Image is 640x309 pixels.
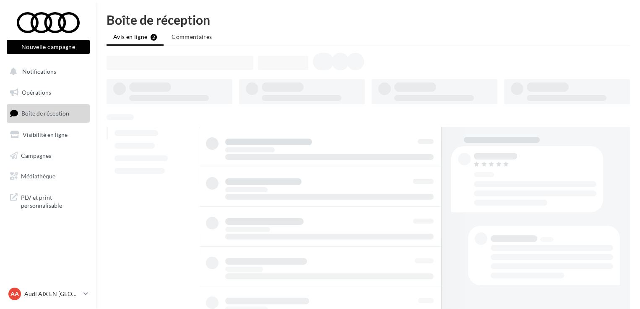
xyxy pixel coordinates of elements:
span: Campagnes [21,152,51,159]
span: PLV et print personnalisable [21,192,86,210]
a: Campagnes [5,147,91,165]
span: Commentaires [172,33,212,40]
span: Boîte de réception [21,110,69,117]
a: Médiathèque [5,167,91,185]
a: PLV et print personnalisable [5,188,91,213]
a: Visibilité en ligne [5,126,91,144]
span: Notifications [22,68,56,75]
span: Visibilité en ligne [23,131,68,138]
button: Nouvelle campagne [7,40,90,54]
a: Boîte de réception [5,104,91,122]
span: AA [10,290,19,298]
div: Boîte de réception [107,13,630,26]
button: Notifications [5,63,88,80]
a: Opérations [5,84,91,101]
span: Médiathèque [21,173,55,180]
a: AA Audi AIX EN [GEOGRAPHIC_DATA] [7,286,90,302]
span: Opérations [22,89,51,96]
p: Audi AIX EN [GEOGRAPHIC_DATA] [24,290,80,298]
